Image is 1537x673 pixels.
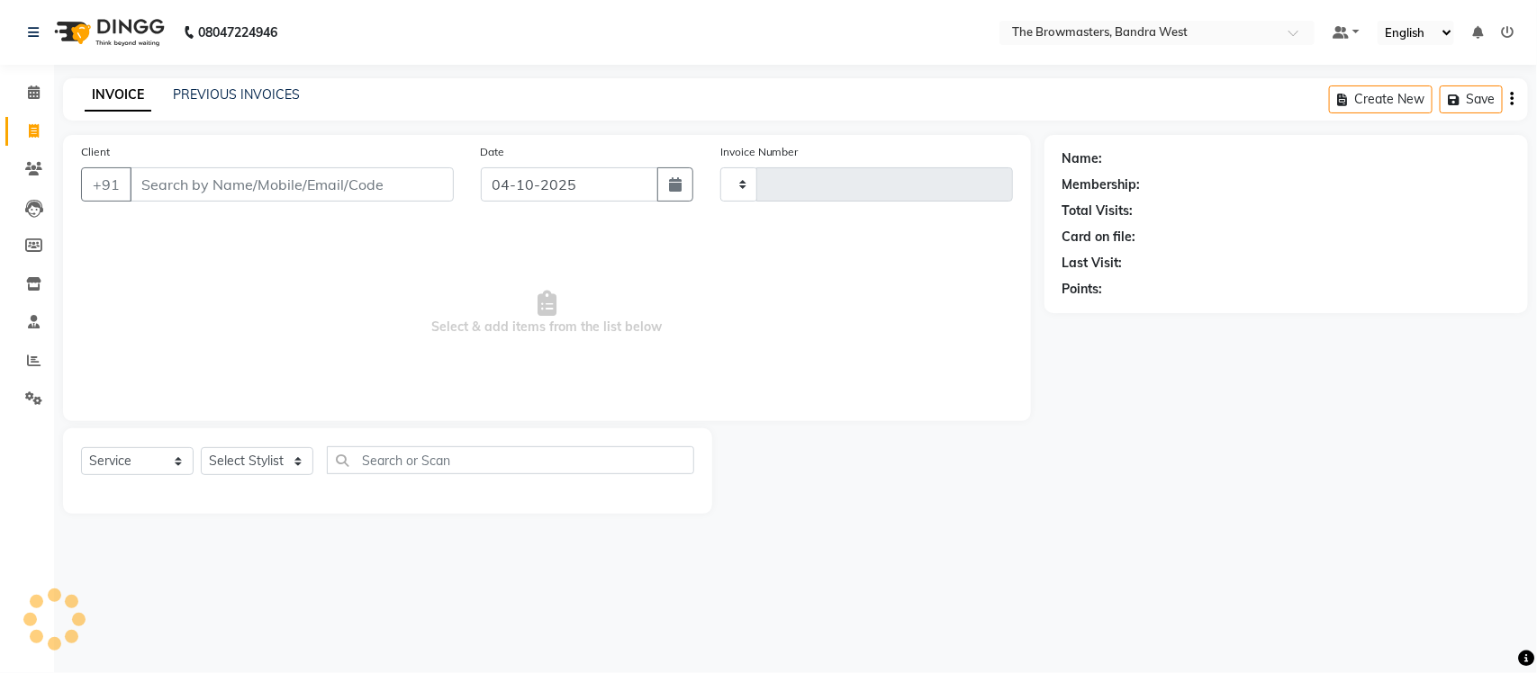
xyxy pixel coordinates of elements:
[481,144,505,160] label: Date
[1062,228,1136,247] div: Card on file:
[1062,149,1103,168] div: Name:
[81,223,1013,403] span: Select & add items from the list below
[1062,202,1134,220] div: Total Visits:
[173,86,300,103] a: PREVIOUS INVOICES
[1440,85,1503,113] button: Save
[46,7,169,58] img: logo
[1062,254,1123,273] div: Last Visit:
[1062,280,1103,299] div: Points:
[81,167,131,202] button: +91
[198,7,277,58] b: 08047224946
[81,144,110,160] label: Client
[1329,85,1433,113] button: Create New
[720,144,799,160] label: Invoice Number
[85,79,151,112] a: INVOICE
[327,446,694,474] input: Search or Scan
[130,167,454,202] input: Search by Name/Mobile/Email/Code
[1062,175,1141,194] div: Membership:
